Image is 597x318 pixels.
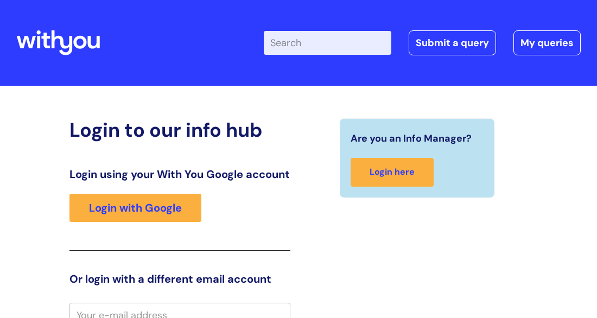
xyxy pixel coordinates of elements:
input: Search [264,31,391,55]
a: Login here [351,158,434,187]
span: Are you an Info Manager? [351,130,472,147]
a: Login with Google [69,194,201,222]
a: Submit a query [409,30,496,55]
h2: Login to our info hub [69,118,290,142]
h3: Or login with a different email account [69,272,290,285]
h3: Login using your With You Google account [69,168,290,181]
a: My queries [513,30,581,55]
